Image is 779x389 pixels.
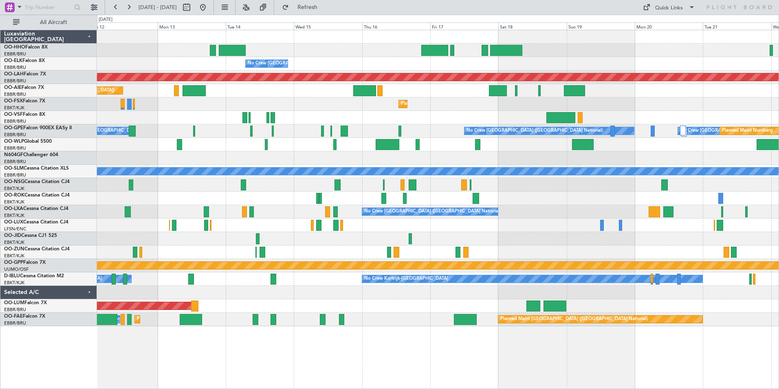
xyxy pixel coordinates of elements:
a: OO-LXACessna Citation CJ4 [4,206,68,211]
span: OO-VSF [4,112,23,117]
a: EBKT/KJK [4,186,24,192]
span: OO-AIE [4,85,22,90]
a: EBBR/BRU [4,132,26,138]
span: OO-LUX [4,220,23,225]
span: N604GF [4,153,23,157]
span: OO-LXA [4,206,23,211]
a: EBKT/KJK [4,105,24,111]
div: Tue 14 [226,22,294,30]
div: No Crew [GEOGRAPHIC_DATA] ([GEOGRAPHIC_DATA] National) [364,206,501,218]
a: UUMO/OSF [4,266,29,272]
a: OO-JIDCessna CJ1 525 [4,233,57,238]
button: Refresh [278,1,327,14]
div: Thu 16 [362,22,430,30]
span: All Aircraft [21,20,86,25]
div: Planned Maint Nurnberg [722,125,773,137]
a: EBBR/BRU [4,78,26,84]
span: OO-LUM [4,301,24,305]
div: Planned Maint Melsbroek Air Base [137,313,208,325]
a: EBBR/BRU [4,64,26,71]
a: N604GFChallenger 604 [4,153,58,157]
a: OO-AIEFalcon 7X [4,85,44,90]
span: OO-HHO [4,45,25,50]
a: EBKT/KJK [4,280,24,286]
a: OO-FSXFalcon 7X [4,99,45,104]
a: EBKT/KJK [4,253,24,259]
a: OO-HHOFalcon 8X [4,45,48,50]
a: OO-ZUNCessna Citation CJ4 [4,247,70,252]
a: OO-ELKFalcon 8X [4,58,45,63]
a: OO-VSFFalcon 8X [4,112,45,117]
span: OO-GPE [4,126,23,130]
div: No Crew [GEOGRAPHIC_DATA] ([GEOGRAPHIC_DATA] National) [467,125,603,137]
button: All Aircraft [9,16,88,29]
a: OO-FAEFalcon 7X [4,314,45,319]
span: OO-FSX [4,99,23,104]
div: Planned Maint [GEOGRAPHIC_DATA] ([GEOGRAPHIC_DATA] National) [500,313,648,325]
span: OO-WLP [4,139,24,144]
a: OO-SLMCessna Citation XLS [4,166,69,171]
div: Quick Links [655,4,683,12]
a: EBBR/BRU [4,118,26,124]
div: Sun 19 [567,22,635,30]
div: Tue 21 [703,22,771,30]
span: OO-SLM [4,166,24,171]
div: Sun 12 [89,22,157,30]
div: No Crew Kortrijk-[GEOGRAPHIC_DATA] [364,273,448,285]
span: OO-LAH [4,72,24,77]
span: [DATE] - [DATE] [139,4,177,11]
div: Mon 13 [158,22,226,30]
a: EBBR/BRU [4,172,26,178]
span: OO-JID [4,233,21,238]
input: Trip Number [25,1,72,13]
a: OO-LUMFalcon 7X [4,301,47,305]
span: D-IBLU [4,274,20,278]
a: EBKT/KJK [4,239,24,245]
a: EBBR/BRU [4,51,26,57]
a: EBBR/BRU [4,159,26,165]
div: No Crew [GEOGRAPHIC_DATA] ([GEOGRAPHIC_DATA] National) [248,57,384,70]
a: EBKT/KJK [4,199,24,205]
div: Mon 20 [635,22,703,30]
div: Sat 18 [498,22,566,30]
div: Fri 17 [430,22,498,30]
a: EBBR/BRU [4,320,26,326]
a: D-IBLUCessna Citation M2 [4,274,64,278]
button: Quick Links [639,1,699,14]
span: OO-ZUN [4,247,24,252]
a: OO-LUXCessna Citation CJ4 [4,220,68,225]
a: EBBR/BRU [4,145,26,151]
a: OO-LAHFalcon 7X [4,72,46,77]
div: [DATE] [99,16,112,23]
div: Planned Maint Kortrijk-[GEOGRAPHIC_DATA] [401,98,496,110]
span: Refresh [290,4,325,10]
a: LFSN/ENC [4,226,26,232]
span: OO-ELK [4,58,22,63]
span: OO-FAE [4,314,23,319]
div: Wed 15 [294,22,362,30]
a: EBBR/BRU [4,307,26,313]
a: EBKT/KJK [4,212,24,219]
a: OO-ROKCessna Citation CJ4 [4,193,70,198]
span: OO-GPP [4,260,23,265]
span: OO-ROK [4,193,24,198]
a: EBBR/BRU [4,91,26,97]
a: OO-GPEFalcon 900EX EASy II [4,126,72,130]
a: OO-GPPFalcon 7X [4,260,46,265]
span: OO-NSG [4,179,24,184]
a: OO-NSGCessna Citation CJ4 [4,179,70,184]
a: OO-WLPGlobal 5500 [4,139,52,144]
